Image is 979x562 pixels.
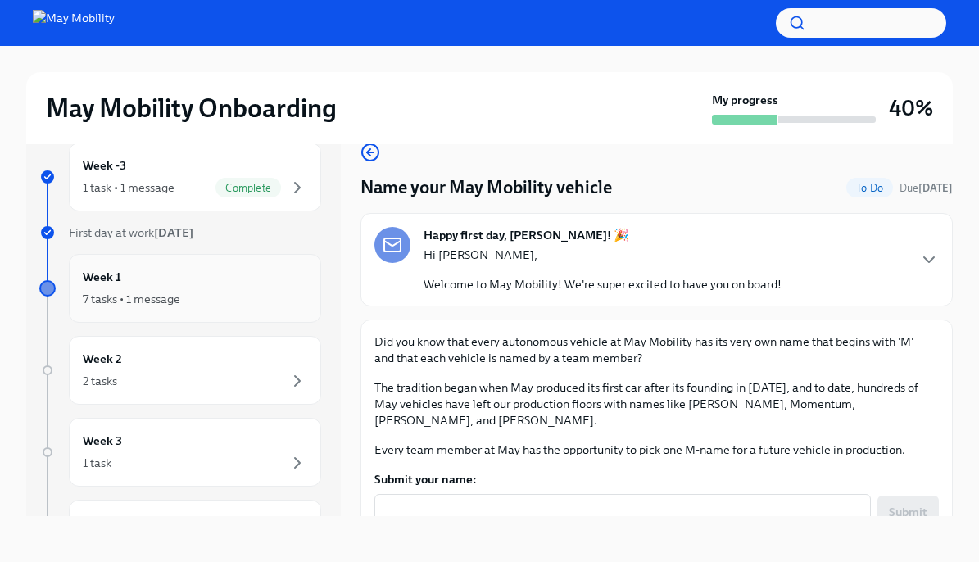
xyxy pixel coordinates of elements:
[889,93,933,123] h3: 40%
[424,276,782,292] p: Welcome to May Mobility! We're super excited to have you on board!
[39,254,321,323] a: Week 17 tasks • 1 message
[83,291,180,307] div: 7 tasks • 1 message
[39,224,321,241] a: First day at work[DATE]
[918,182,953,194] strong: [DATE]
[424,227,629,243] strong: Happy first day, [PERSON_NAME]! 🎉
[154,225,193,240] strong: [DATE]
[83,268,121,286] h6: Week 1
[360,175,612,200] h4: Name your May Mobility vehicle
[39,336,321,405] a: Week 22 tasks
[83,179,174,196] div: 1 task • 1 message
[39,418,321,487] a: Week 31 task
[83,156,126,174] h6: Week -3
[374,333,939,366] p: Did you know that every autonomous vehicle at May Mobility has its very own name that begins with...
[712,92,778,108] strong: My progress
[39,143,321,211] a: Week -31 task • 1 messageComplete
[83,514,123,532] h6: Week 4
[83,432,122,450] h6: Week 3
[374,379,939,428] p: The tradition began when May produced its first car after its founding in [DATE], and to date, hu...
[83,350,122,368] h6: Week 2
[846,182,893,194] span: To Do
[374,442,939,458] p: Every team member at May has the opportunity to pick one M-name for a future vehicle in production.
[900,182,953,194] span: Due
[424,247,782,263] p: Hi [PERSON_NAME],
[900,180,953,196] span: September 21st, 2025 07:00
[83,373,117,389] div: 2 tasks
[69,225,193,240] span: First day at work
[215,182,281,194] span: Complete
[374,471,939,487] label: Submit your name:
[83,455,111,471] div: 1 task
[46,92,337,125] h2: May Mobility Onboarding
[33,10,115,36] img: May Mobility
